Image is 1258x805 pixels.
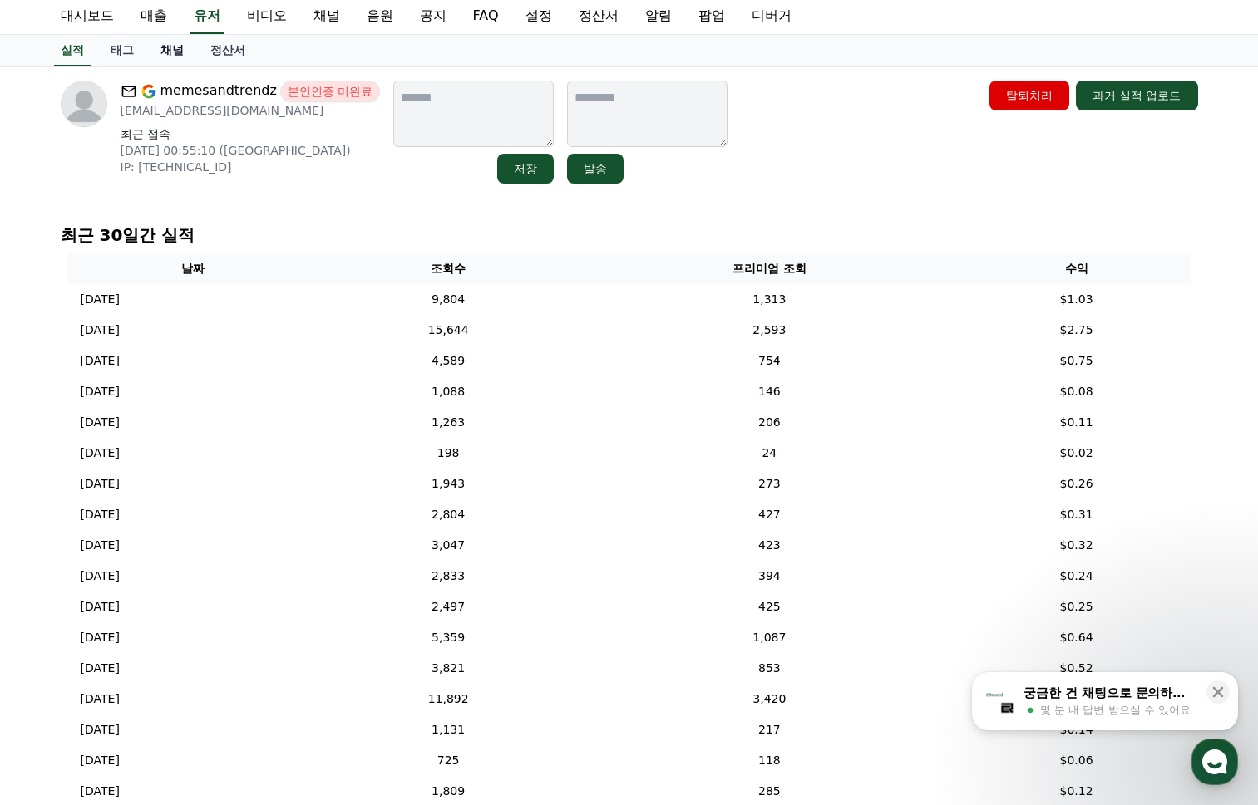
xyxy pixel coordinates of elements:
button: 탈퇴처리 [989,81,1069,110]
td: 15,644 [319,315,577,346]
td: 1,131 [319,714,577,745]
td: $0.06 [962,745,1191,776]
p: [DATE] [81,506,120,523]
a: 정산서 [197,35,259,66]
p: 최근 접속 [121,125,381,142]
td: 24 [577,438,962,469]
span: 홈 [52,552,62,565]
p: [DATE] [81,783,120,800]
td: 146 [577,376,962,407]
button: 과거 실적 업로드 [1076,81,1198,110]
td: 4,589 [319,346,577,376]
td: 427 [577,499,962,530]
th: 조회수 [319,253,577,284]
td: $2.75 [962,315,1191,346]
td: $0.24 [962,561,1191,591]
a: 태그 [97,35,147,66]
p: [DATE] [81,322,120,339]
td: $0.11 [962,407,1191,438]
td: 1,087 [577,622,962,653]
td: 754 [577,346,962,376]
td: $0.32 [962,530,1191,561]
a: 설정 [215,527,319,568]
th: 프리미엄 조회 [577,253,962,284]
td: 1,263 [319,407,577,438]
span: 설정 [257,552,277,565]
p: [DATE] [81,291,120,308]
td: 3,821 [319,653,577,684]
td: 1,088 [319,376,577,407]
td: 423 [577,530,962,561]
span: 본인인증 미완료 [280,81,380,102]
button: 발송 [567,154,624,184]
th: 수익 [962,253,1191,284]
td: $0.08 [962,376,1191,407]
td: 725 [319,745,577,776]
p: [DATE] [81,598,120,616]
p: [DATE] [81,690,120,708]
td: 273 [577,469,962,499]
td: 2,833 [319,561,577,591]
td: $0.64 [962,622,1191,653]
span: memesandtrendz [160,81,277,102]
td: 2,497 [319,591,577,622]
p: [DATE] [81,660,120,677]
th: 날짜 [67,253,320,284]
td: $0.25 [962,591,1191,622]
p: [DATE] [81,752,120,769]
p: [DATE] [81,444,120,462]
td: $1.03 [962,284,1191,315]
p: [DATE] [81,537,120,554]
td: 5,359 [319,622,577,653]
td: $0.75 [962,346,1191,376]
td: 853 [577,653,962,684]
td: 206 [577,407,962,438]
td: $2.63 [962,684,1191,714]
p: [EMAIL_ADDRESS][DOMAIN_NAME] [121,102,381,119]
p: [DATE] [81,383,120,400]
td: 3,047 [319,530,577,561]
td: $0.14 [962,714,1191,745]
td: $0.26 [962,469,1191,499]
td: 9,804 [319,284,577,315]
p: [DATE] [81,414,120,431]
button: 저장 [497,154,554,184]
p: 최근 30일간 실적 [61,223,1198,247]
td: 217 [577,714,962,745]
td: 11,892 [319,684,577,714]
a: 홈 [5,527,110,568]
td: 394 [577,561,962,591]
a: 채널 [147,35,197,66]
td: 118 [577,745,962,776]
td: 425 [577,591,962,622]
p: IP: [TECHNICAL_ID] [121,159,381,175]
span: 대화 [152,552,172,566]
td: 2,804 [319,499,577,530]
p: [DATE] 00:55:10 ([GEOGRAPHIC_DATA]) [121,142,381,159]
td: 1,313 [577,284,962,315]
a: 대화 [110,527,215,568]
td: 3,420 [577,684,962,714]
p: [DATE] [81,475,120,493]
td: $0.52 [962,653,1191,684]
td: $0.02 [962,438,1191,469]
td: 2,593 [577,315,962,346]
p: [DATE] [81,629,120,646]
td: 198 [319,438,577,469]
p: [DATE] [81,352,120,370]
img: profile image [61,81,107,127]
a: 실적 [54,35,91,66]
td: 1,943 [319,469,577,499]
td: $0.31 [962,499,1191,530]
p: [DATE] [81,567,120,585]
p: [DATE] [81,721,120,739]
